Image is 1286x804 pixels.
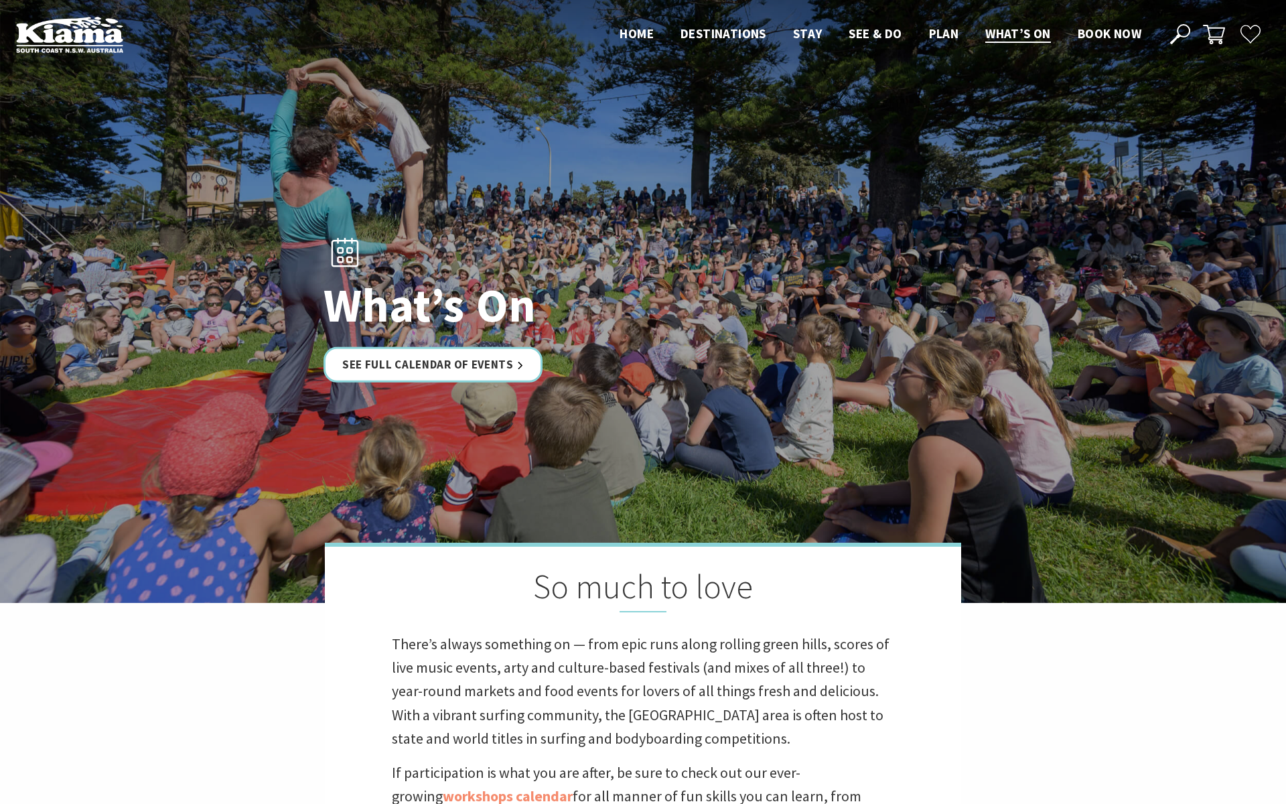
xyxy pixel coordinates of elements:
span: Plan [929,25,959,42]
span: Destinations [681,25,766,42]
a: See Full Calendar of Events [324,347,543,383]
h2: So much to love [392,567,894,612]
span: See & Do [849,25,902,42]
img: Kiama Logo [16,16,123,53]
nav: Main Menu [606,23,1155,46]
span: Book now [1078,25,1141,42]
h1: What’s On [324,279,702,331]
p: There’s always something on — from epic runs along rolling green hills, scores of live music even... [392,632,894,750]
span: Stay [793,25,823,42]
span: Home [620,25,654,42]
span: What’s On [985,25,1051,42]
